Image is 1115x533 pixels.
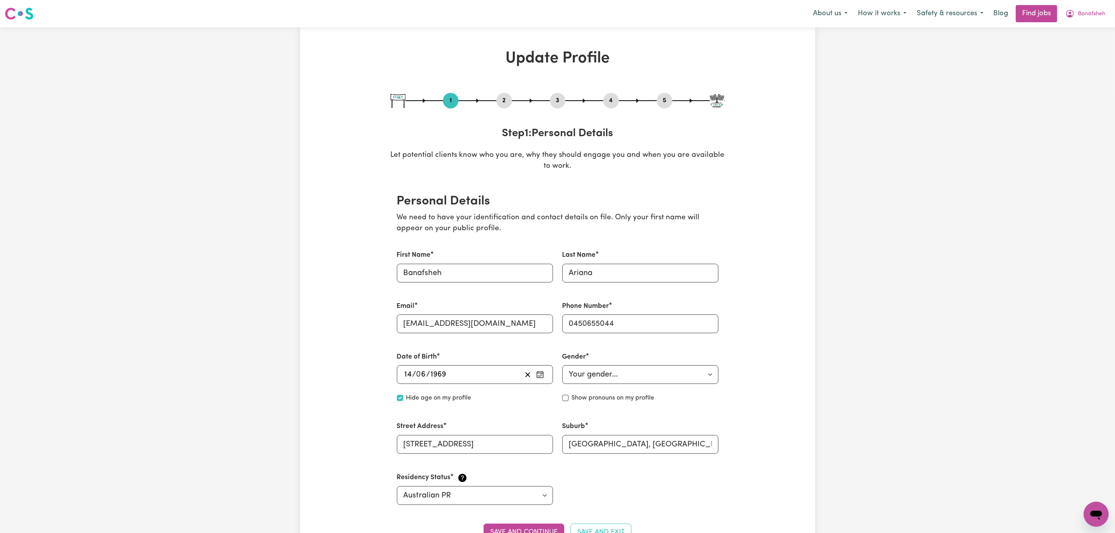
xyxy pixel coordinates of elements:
[550,96,566,106] button: Go to step 3
[989,5,1013,22] a: Blog
[417,369,427,380] input: --
[391,150,725,172] p: Let potential clients know who you are, why they should engage you and when you are available to ...
[391,127,725,140] h3: Step 1 : Personal Details
[562,421,585,432] label: Suburb
[808,5,853,22] button: About us
[562,352,586,362] label: Gender
[397,194,718,209] h2: Personal Details
[404,369,413,380] input: --
[5,7,34,21] img: Careseekers logo
[397,250,431,260] label: First Name
[443,96,459,106] button: Go to step 1
[5,5,34,23] a: Careseekers logo
[413,370,416,379] span: /
[406,393,471,403] label: Hide age on my profile
[603,96,619,106] button: Go to step 4
[912,5,989,22] button: Safety & resources
[430,369,447,380] input: ----
[562,435,718,454] input: e.g. North Bondi, New South Wales
[1084,502,1109,527] iframe: Button to launch messaging window, conversation in progress
[397,301,415,311] label: Email
[562,301,609,311] label: Phone Number
[1016,5,1057,22] a: Find jobs
[1078,10,1105,18] span: Banafsheh
[397,352,437,362] label: Date of Birth
[853,5,912,22] button: How it works
[416,371,421,378] span: 0
[397,212,718,235] p: We need to have your identification and contact details on file. Only your first name will appear...
[1060,5,1110,22] button: My Account
[562,250,596,260] label: Last Name
[391,49,725,68] h1: Update Profile
[427,370,430,379] span: /
[657,96,672,106] button: Go to step 5
[496,96,512,106] button: Go to step 2
[397,473,451,483] label: Residency Status
[572,393,654,403] label: Show pronouns on my profile
[397,421,444,432] label: Street Address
